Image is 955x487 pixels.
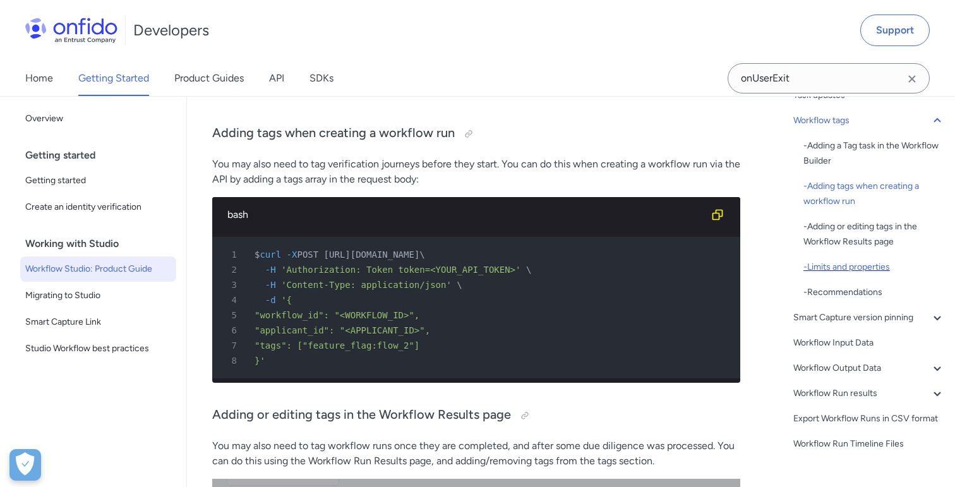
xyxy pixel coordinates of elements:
[260,250,281,260] span: curl
[793,361,945,376] a: Workflow Output Data
[793,386,945,401] a: Workflow Run results
[803,138,945,169] div: - Adding a Tag task in the Workflow Builder
[793,436,945,452] a: Workflow Run Timeline Files
[78,61,149,96] a: Getting Started
[457,280,462,290] span: \
[25,111,171,126] span: Overview
[281,295,292,305] span: '{
[793,113,945,128] a: Workflow tags
[281,280,452,290] span: 'Content-Type: application/json'
[9,449,41,481] button: Open Preferences
[803,138,945,169] a: -Adding a Tag task in the Workflow Builder
[20,256,176,282] a: Workflow Studio: Product Guide
[269,61,284,96] a: API
[217,323,246,338] span: 6
[217,338,246,353] span: 7
[803,285,945,300] div: - Recommendations
[255,310,419,320] span: "workflow_id": "<WORKFLOW_ID>",
[803,179,945,209] div: - Adding tags when creating a workflow run
[20,106,176,131] a: Overview
[20,195,176,220] a: Create an identity verification
[217,277,246,292] span: 3
[20,283,176,308] a: Migrating to Studio
[255,325,430,335] span: "applicant_id": "<APPLICANT_ID>",
[20,310,176,335] a: Smart Capture Link
[25,341,171,356] span: Studio Workflow best practices
[217,262,246,277] span: 2
[20,168,176,193] a: Getting started
[526,265,531,275] span: \
[265,265,276,275] span: -H
[133,20,209,40] h1: Developers
[174,61,244,96] a: Product Guides
[281,265,520,275] span: 'Authorization: Token token=<YOUR_API_TOKEN>'
[255,250,260,260] span: $
[217,308,246,323] span: 5
[297,250,419,260] span: POST [URL][DOMAIN_NAME]
[728,63,930,93] input: Onfido search input field
[25,262,171,277] span: Workflow Studio: Product Guide
[705,202,730,227] button: Copy code snippet button
[217,292,246,308] span: 4
[904,71,920,87] svg: Clear search field button
[287,250,297,260] span: -X
[803,285,945,300] a: -Recommendations
[25,18,117,43] img: Onfido Logo
[217,247,246,262] span: 1
[309,61,333,96] a: SDKs
[803,219,945,250] div: - Adding or editing tags in the Workflow Results page
[255,340,419,351] span: "tags": ["feature_flag:flow_2"]
[25,288,171,303] span: Migrating to Studio
[25,315,171,330] span: Smart Capture Link
[212,406,740,426] h3: Adding or editing tags in the Workflow Results page
[803,219,945,250] a: -Adding or editing tags in the Workflow Results page
[803,260,945,275] a: -Limits and properties
[25,200,171,215] span: Create an identity verification
[793,335,945,351] a: Workflow Input Data
[25,231,181,256] div: Working with Studio
[20,336,176,361] a: Studio Workflow best practices
[793,411,945,426] a: Export Workflow Runs in CSV format
[25,143,181,168] div: Getting started
[803,260,945,275] div: - Limits and properties
[212,438,740,469] p: You may also need to tag workflow runs once they are completed, and after some due diligence was ...
[803,179,945,209] a: -Adding tags when creating a workflow run
[212,157,740,187] p: You may also need to tag verification journeys before they start. You can do this when creating a...
[227,207,705,222] div: bash
[25,173,171,188] span: Getting started
[9,449,41,481] div: Cookie Preferences
[217,353,246,368] span: 8
[860,15,930,46] a: Support
[419,250,424,260] span: \
[265,280,276,290] span: -H
[25,61,53,96] a: Home
[255,356,265,366] span: }'
[212,124,740,144] h3: Adding tags when creating a workflow run
[793,310,945,325] a: Smart Capture version pinning
[265,295,276,305] span: -d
